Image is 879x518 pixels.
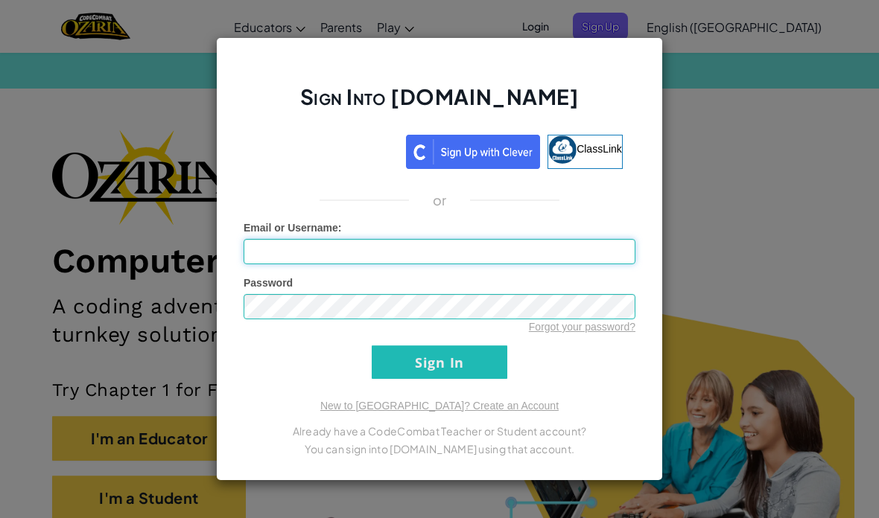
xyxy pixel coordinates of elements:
img: clever_sso_button@2x.png [406,135,540,169]
p: Already have a CodeCombat Teacher or Student account? [244,422,635,440]
label: : [244,220,342,235]
iframe: Diálogo de Acceder con Google [573,15,864,240]
a: New to [GEOGRAPHIC_DATA]? Create an Account [320,400,559,412]
a: Acceder con Google. Se abre en una pestaña nueva [256,135,399,169]
img: classlink-logo-small.png [548,135,577,164]
p: You can sign into [DOMAIN_NAME] using that account. [244,440,635,458]
iframe: Botón de Acceder con Google [249,133,406,166]
h2: Sign Into [DOMAIN_NAME] [244,83,635,126]
span: Email or Username [244,222,338,234]
input: Sign In [372,345,507,379]
a: Forgot your password? [529,321,635,333]
p: or [433,191,447,209]
span: Password [244,277,293,289]
div: Acceder con Google. Se abre en una pestaña nueva [256,133,399,166]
